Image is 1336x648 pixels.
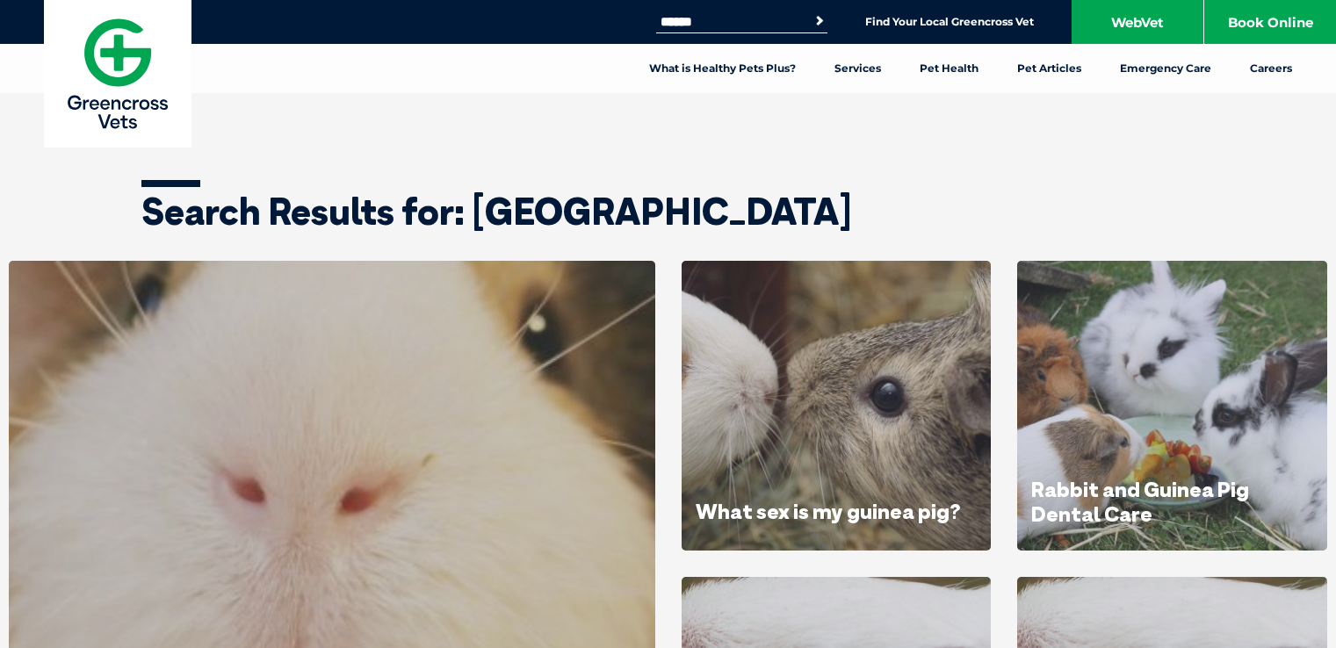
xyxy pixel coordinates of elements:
button: Search [811,12,828,30]
a: What sex is my guinea pig? [696,498,961,524]
a: Careers [1231,44,1311,93]
a: Emergency Care [1101,44,1231,93]
a: Rabbit and Guinea Pig Dental Care [1031,476,1249,527]
a: Pet Articles [998,44,1101,93]
a: Services [815,44,900,93]
a: Find Your Local Greencross Vet [865,15,1034,29]
h1: Search Results for: [GEOGRAPHIC_DATA] [141,193,1195,230]
a: What is Healthy Pets Plus? [630,44,815,93]
a: Pet Health [900,44,998,93]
